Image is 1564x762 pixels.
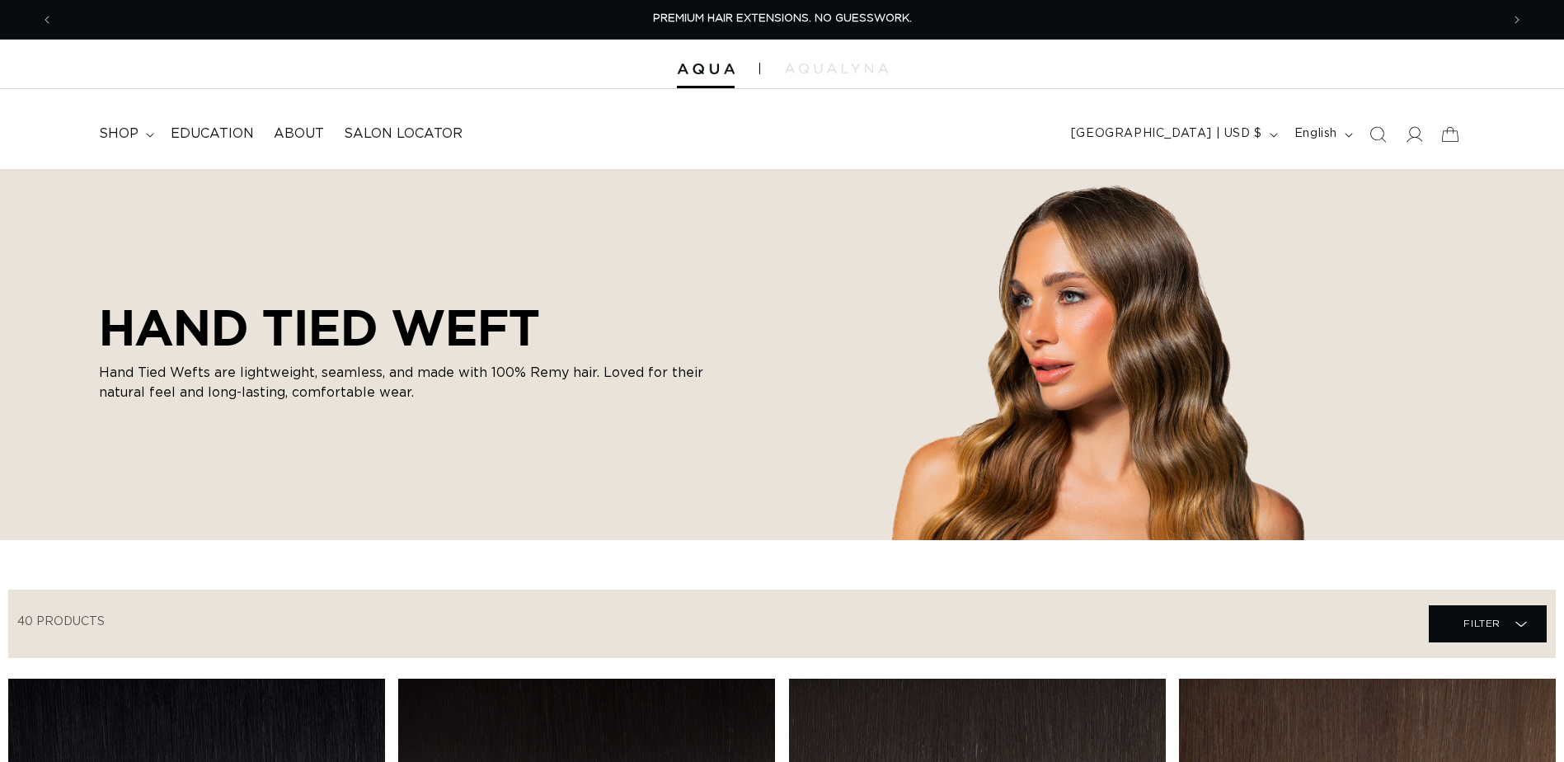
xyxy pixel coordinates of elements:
[17,616,105,628] span: 40 products
[99,125,139,143] span: shop
[1061,119,1285,150] button: [GEOGRAPHIC_DATA] | USD $
[1429,605,1547,642] summary: Filter
[1360,116,1396,153] summary: Search
[99,299,726,356] h2: HAND TIED WEFT
[171,125,254,143] span: Education
[334,115,472,153] a: Salon Locator
[677,63,735,75] img: Aqua Hair Extensions
[653,13,912,24] span: PREMIUM HAIR EXTENSIONS. NO GUESSWORK.
[99,363,726,402] p: Hand Tied Wefts are lightweight, seamless, and made with 100% Remy hair. Loved for their natural ...
[1463,608,1501,639] span: Filter
[274,125,324,143] span: About
[1071,125,1262,143] span: [GEOGRAPHIC_DATA] | USD $
[1285,119,1360,150] button: English
[89,115,161,153] summary: shop
[1294,125,1337,143] span: English
[785,63,888,73] img: aqualyna.com
[344,125,463,143] span: Salon Locator
[1499,4,1535,35] button: Next announcement
[264,115,334,153] a: About
[29,4,65,35] button: Previous announcement
[161,115,264,153] a: Education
